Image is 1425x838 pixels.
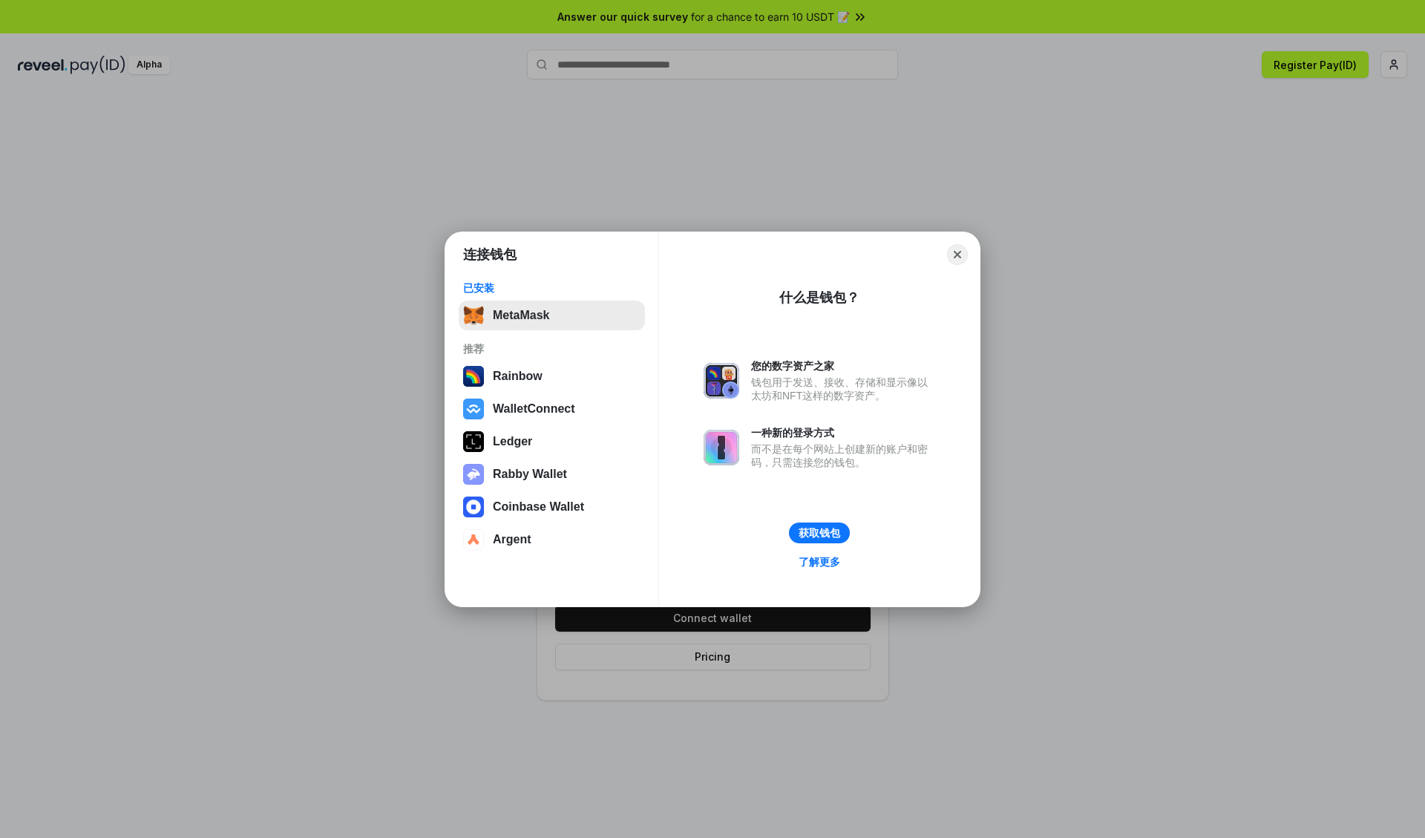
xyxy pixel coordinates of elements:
[463,305,484,326] img: svg+xml,%3Csvg%20fill%3D%22none%22%20height%3D%2233%22%20viewBox%3D%220%200%2035%2033%22%20width%...
[459,459,645,489] button: Rabby Wallet
[947,244,968,265] button: Close
[459,427,645,456] button: Ledger
[493,500,584,514] div: Coinbase Wallet
[463,399,484,419] img: svg+xml,%3Csvg%20width%3D%2228%22%20height%3D%2228%22%20viewBox%3D%220%200%2028%2028%22%20fill%3D...
[493,402,575,416] div: WalletConnect
[493,309,549,322] div: MetaMask
[751,359,935,373] div: 您的数字资产之家
[751,426,935,439] div: 一种新的登录方式
[463,246,517,263] h1: 连接钱包
[789,523,850,543] button: 获取钱包
[751,442,935,469] div: 而不是在每个网站上创建新的账户和密码，只需连接您的钱包。
[790,552,849,572] a: 了解更多
[463,529,484,550] img: svg+xml,%3Csvg%20width%3D%2228%22%20height%3D%2228%22%20viewBox%3D%220%200%2028%2028%22%20fill%3D...
[463,281,641,295] div: 已安装
[779,289,859,307] div: 什么是钱包？
[463,464,484,485] img: svg+xml,%3Csvg%20xmlns%3D%22http%3A%2F%2Fwww.w3.org%2F2000%2Fsvg%22%20fill%3D%22none%22%20viewBox...
[463,342,641,356] div: 推荐
[704,430,739,465] img: svg+xml,%3Csvg%20xmlns%3D%22http%3A%2F%2Fwww.w3.org%2F2000%2Fsvg%22%20fill%3D%22none%22%20viewBox...
[463,497,484,517] img: svg+xml,%3Csvg%20width%3D%2228%22%20height%3D%2228%22%20viewBox%3D%220%200%2028%2028%22%20fill%3D...
[463,366,484,387] img: svg+xml,%3Csvg%20width%3D%22120%22%20height%3D%22120%22%20viewBox%3D%220%200%20120%20120%22%20fil...
[799,526,840,540] div: 获取钱包
[799,555,840,569] div: 了解更多
[493,468,567,481] div: Rabby Wallet
[459,361,645,391] button: Rainbow
[751,376,935,402] div: 钱包用于发送、接收、存储和显示像以太坊和NFT这样的数字资产。
[463,431,484,452] img: svg+xml,%3Csvg%20xmlns%3D%22http%3A%2F%2Fwww.w3.org%2F2000%2Fsvg%22%20width%3D%2228%22%20height%3...
[493,370,543,383] div: Rainbow
[704,363,739,399] img: svg+xml,%3Csvg%20xmlns%3D%22http%3A%2F%2Fwww.w3.org%2F2000%2Fsvg%22%20fill%3D%22none%22%20viewBox...
[493,435,532,448] div: Ledger
[459,492,645,522] button: Coinbase Wallet
[493,533,531,546] div: Argent
[459,525,645,554] button: Argent
[459,301,645,330] button: MetaMask
[459,394,645,424] button: WalletConnect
